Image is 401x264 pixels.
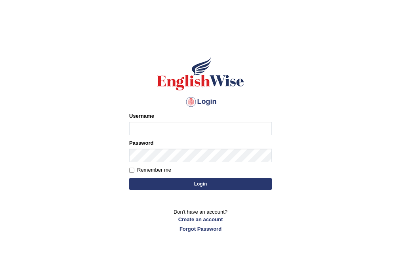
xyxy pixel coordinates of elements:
label: Username [129,112,154,120]
input: Remember me [129,168,134,173]
a: Create an account [129,216,272,223]
p: Don't have an account? [129,208,272,233]
label: Password [129,139,153,147]
h4: Login [129,96,272,108]
button: Login [129,178,272,190]
label: Remember me [129,166,171,174]
img: Logo of English Wise sign in for intelligent practice with AI [155,56,246,92]
a: Forgot Password [129,225,272,233]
